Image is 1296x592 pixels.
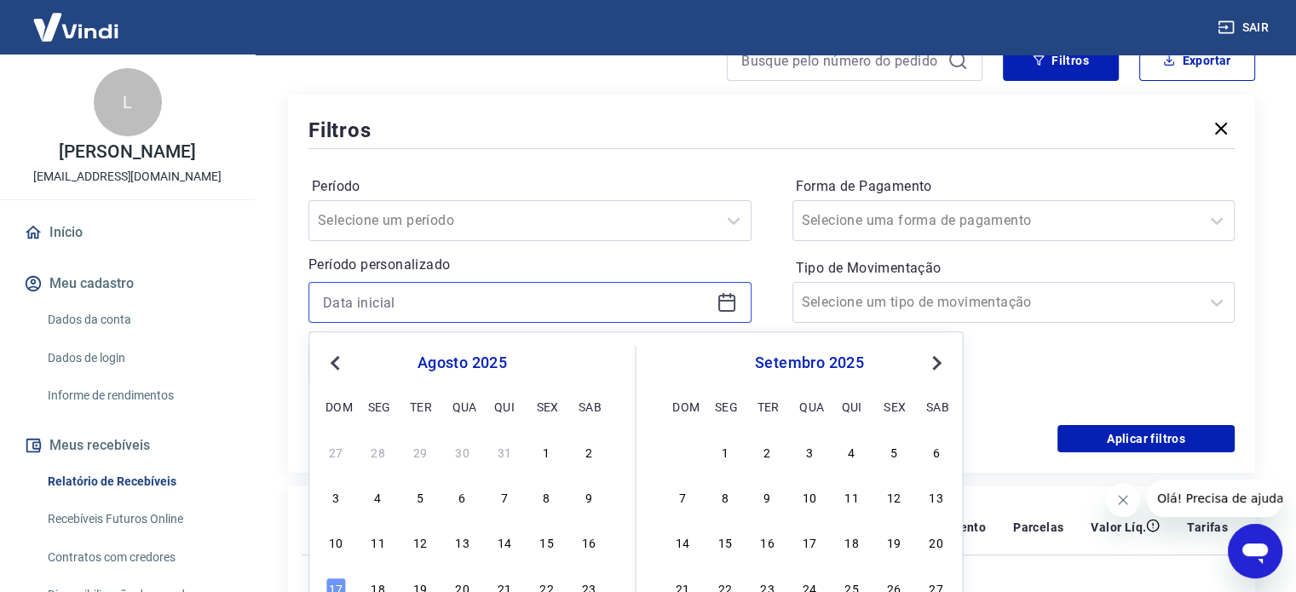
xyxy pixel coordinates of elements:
[1228,524,1282,578] iframe: Botão para abrir a janela de mensagens
[494,486,515,507] div: Choose quinta-feira, 7 de agosto de 2025
[1013,519,1063,536] p: Parcelas
[796,258,1232,279] label: Tipo de Movimentação
[20,1,131,53] img: Vindi
[1091,519,1146,536] p: Valor Líq.
[799,486,820,507] div: Choose quarta-feira, 10 de setembro de 2025
[20,214,234,251] a: Início
[1147,480,1282,517] iframe: Mensagem da empresa
[59,143,195,161] p: [PERSON_NAME]
[41,540,234,575] a: Contratos com credores
[796,176,1232,197] label: Forma de Pagamento
[323,353,601,373] div: agosto 2025
[884,396,904,417] div: sex
[368,532,389,553] div: Choose segunda-feira, 11 de agosto de 2025
[926,441,947,462] div: Choose sábado, 6 de setembro de 2025
[757,396,777,417] div: ter
[368,486,389,507] div: Choose segunda-feira, 4 de agosto de 2025
[672,532,693,553] div: Choose domingo, 14 de setembro de 2025
[20,427,234,464] button: Meus recebíveis
[799,441,820,462] div: Choose quarta-feira, 3 de setembro de 2025
[410,441,430,462] div: Choose terça-feira, 29 de julho de 2025
[41,378,234,413] a: Informe de rendimentos
[671,353,949,373] div: setembro 2025
[884,441,904,462] div: Choose sexta-feira, 5 de setembro de 2025
[41,464,234,499] a: Relatório de Recebíveis
[884,532,904,553] div: Choose sexta-feira, 19 de setembro de 2025
[33,168,222,186] p: [EMAIL_ADDRESS][DOMAIN_NAME]
[452,532,472,553] div: Choose quarta-feira, 13 de agosto de 2025
[757,486,777,507] div: Choose terça-feira, 9 de setembro de 2025
[10,12,143,26] span: Olá! Precisa de ajuda?
[1057,425,1235,452] button: Aplicar filtros
[325,396,346,417] div: dom
[757,532,777,553] div: Choose terça-feira, 16 de setembro de 2025
[410,396,430,417] div: ter
[325,353,345,373] button: Previous Month
[926,486,947,507] div: Choose sábado, 13 de setembro de 2025
[494,532,515,553] div: Choose quinta-feira, 14 de agosto de 2025
[452,396,472,417] div: qua
[536,441,556,462] div: Choose sexta-feira, 1 de agosto de 2025
[1106,483,1140,517] iframe: Fechar mensagem
[579,532,599,553] div: Choose sábado, 16 de agosto de 2025
[494,396,515,417] div: qui
[926,532,947,553] div: Choose sábado, 20 de setembro de 2025
[452,441,472,462] div: Choose quarta-feira, 30 de julho de 2025
[579,486,599,507] div: Choose sábado, 9 de agosto de 2025
[741,48,941,73] input: Busque pelo número do pedido
[1139,40,1255,81] button: Exportar
[41,302,234,337] a: Dados da conta
[20,265,234,302] button: Meu cadastro
[452,486,472,507] div: Choose quarta-feira, 6 de agosto de 2025
[536,486,556,507] div: Choose sexta-feira, 8 de agosto de 2025
[579,441,599,462] div: Choose sábado, 2 de agosto de 2025
[842,441,862,462] div: Choose quinta-feira, 4 de setembro de 2025
[41,341,234,376] a: Dados de login
[842,486,862,507] div: Choose quinta-feira, 11 de setembro de 2025
[672,441,693,462] div: Choose domingo, 31 de agosto de 2025
[410,532,430,553] div: Choose terça-feira, 12 de agosto de 2025
[926,353,947,373] button: Next Month
[715,396,735,417] div: seg
[94,68,162,136] div: L
[842,532,862,553] div: Choose quinta-feira, 18 de setembro de 2025
[325,486,346,507] div: Choose domingo, 3 de agosto de 2025
[494,441,515,462] div: Choose quinta-feira, 31 de julho de 2025
[368,441,389,462] div: Choose segunda-feira, 28 de julho de 2025
[842,396,862,417] div: qui
[368,396,389,417] div: seg
[325,441,346,462] div: Choose domingo, 27 de julho de 2025
[715,532,735,553] div: Choose segunda-feira, 15 de setembro de 2025
[410,486,430,507] div: Choose terça-feira, 5 de agosto de 2025
[1214,12,1276,43] button: Sair
[926,396,947,417] div: sab
[536,532,556,553] div: Choose sexta-feira, 15 de agosto de 2025
[1003,40,1119,81] button: Filtros
[41,502,234,537] a: Recebíveis Futuros Online
[672,486,693,507] div: Choose domingo, 7 de setembro de 2025
[536,396,556,417] div: sex
[323,290,710,315] input: Data inicial
[799,396,820,417] div: qua
[312,176,748,197] label: Período
[1187,519,1228,536] p: Tarifas
[757,441,777,462] div: Choose terça-feira, 2 de setembro de 2025
[325,532,346,553] div: Choose domingo, 10 de agosto de 2025
[579,396,599,417] div: sab
[672,396,693,417] div: dom
[884,486,904,507] div: Choose sexta-feira, 12 de setembro de 2025
[308,255,752,275] p: Período personalizado
[308,117,372,144] h5: Filtros
[715,441,735,462] div: Choose segunda-feira, 1 de setembro de 2025
[799,532,820,553] div: Choose quarta-feira, 17 de setembro de 2025
[715,486,735,507] div: Choose segunda-feira, 8 de setembro de 2025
